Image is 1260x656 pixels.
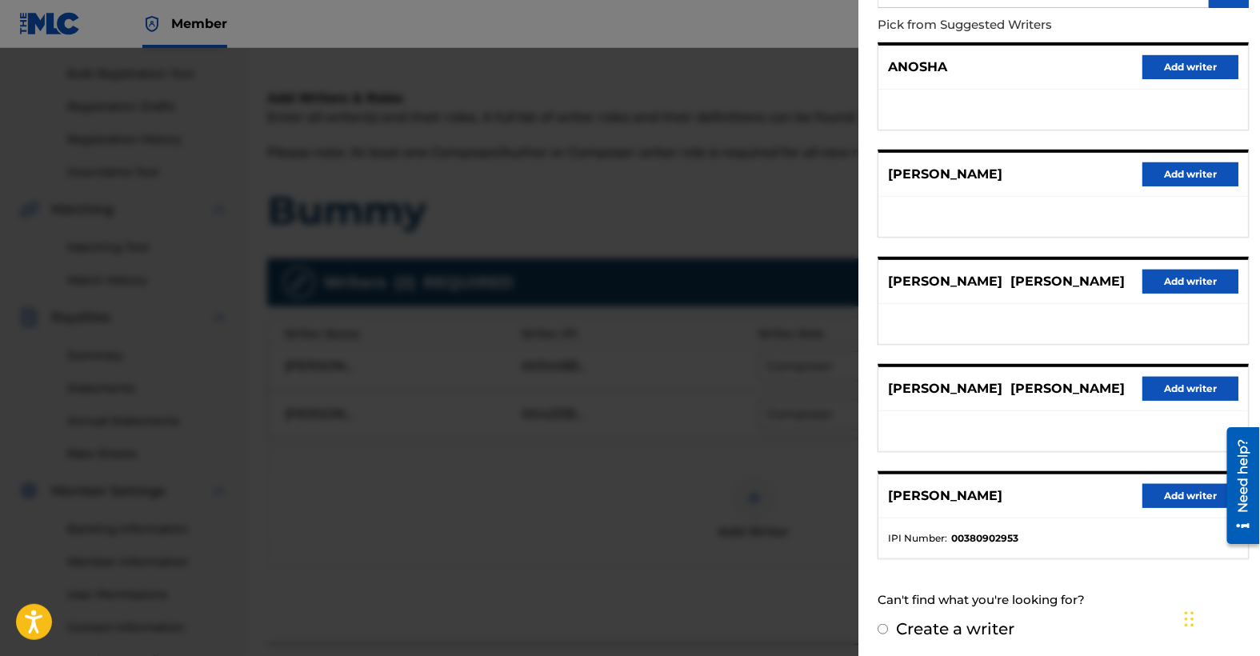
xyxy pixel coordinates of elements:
span: Member [171,14,227,33]
p: [PERSON_NAME] [888,486,1002,506]
img: MLC Logo [19,12,81,35]
label: Create a writer [896,619,1014,638]
div: Drag [1185,595,1194,643]
button: Add writer [1142,55,1238,79]
button: Add writer [1142,162,1238,186]
iframe: Chat Widget [1180,579,1260,656]
strong: 00380902953 [951,531,1018,546]
p: [PERSON_NAME] [PERSON_NAME] [888,379,1125,398]
div: Can't find what you're looking for? [878,583,1249,618]
button: Add writer [1142,484,1238,508]
iframe: Resource Center [1215,422,1260,550]
p: [PERSON_NAME] [888,165,1002,184]
img: Top Rightsholder [142,14,162,34]
p: [PERSON_NAME] [PERSON_NAME] [888,272,1125,291]
span: IPI Number : [888,531,947,546]
button: Add writer [1142,270,1238,294]
button: Add writer [1142,377,1238,401]
p: ANOSHA [888,58,947,77]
